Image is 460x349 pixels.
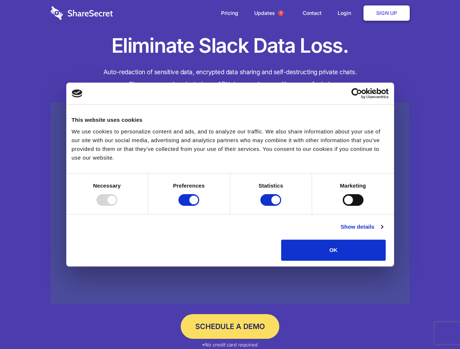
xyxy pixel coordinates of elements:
a: Login [330,2,362,24]
strong: Necessary [93,182,121,189]
a: Usercentrics Cookiebot - opens in a new window [325,88,389,99]
em: *No credit card required. [201,342,259,348]
a: Contact [295,2,329,24]
h1: Eliminate Slack Data Loss. [51,33,410,59]
a: Sign Up [363,5,410,21]
span: 1 [278,10,284,16]
a: Schedule a Demo [181,314,279,339]
div: This website uses cookies [72,116,389,124]
a: Wistia video thumbnail [51,103,410,304]
a: Pricing [214,2,245,24]
strong: Marketing [340,182,366,189]
strong: Preferences [173,182,205,189]
strong: Statistics [259,182,283,189]
button: OK [281,240,386,261]
a: Show details [341,222,383,231]
img: logo [72,89,83,97]
h4: Auto-redaction of sensitive data, encrypted data sharing and self-destructing private chats. Shar... [51,66,410,90]
img: logo-wordmark-white-trans-d4663122ce5f474addd5e946df7df03e33cb6a1c49d2221995e7729f52c070b2.svg [51,6,113,20]
div: We use cookies to personalize content and ads, and to analyze our traffic. We also share informat... [72,127,389,162]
